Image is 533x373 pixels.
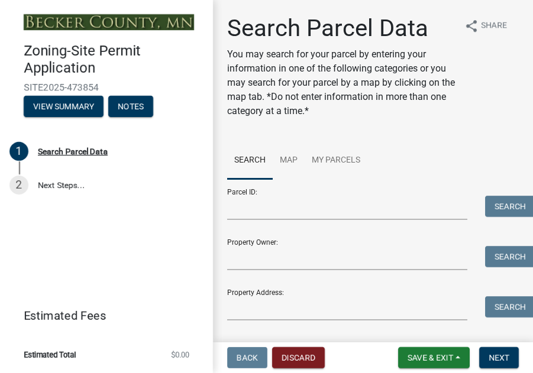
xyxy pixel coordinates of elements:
div: Search Parcel Data [38,147,108,155]
h4: Zoning-Site Permit Application [24,43,203,77]
p: You may search for your parcel by entering your information in one of the following categories or... [227,47,455,118]
button: Save & Exit [398,347,470,368]
button: View Summary [24,96,104,117]
img: Becker County, Minnesota [24,14,194,30]
button: Discard [272,347,325,368]
span: SITE2025-473854 [24,82,189,93]
a: Map [273,142,305,180]
wm-modal-confirm: Notes [108,102,153,112]
h1: Search Parcel Data [227,14,455,43]
span: Back [237,353,258,362]
a: Search [227,142,273,180]
button: shareShare [455,14,516,37]
button: Next [479,347,519,368]
span: Estimated Total [24,351,76,359]
div: 2 [9,176,28,194]
button: Notes [108,96,153,117]
button: Back [227,347,267,368]
i: share [464,19,479,33]
a: Estimated Fees [9,304,194,327]
wm-modal-confirm: Summary [24,102,104,112]
span: Share [481,19,507,33]
span: Save & Exit [408,353,453,362]
span: $0.00 [171,351,189,359]
a: My Parcels [305,142,367,180]
div: 1 [9,142,28,161]
span: Next [489,353,509,362]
